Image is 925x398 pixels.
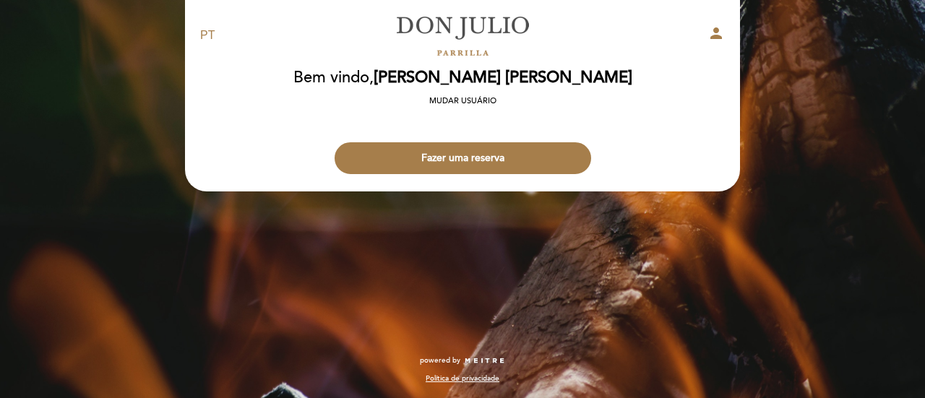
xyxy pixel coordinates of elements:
[335,142,591,174] button: Fazer uma reserva
[426,373,499,384] a: Política de privacidade
[707,25,725,47] button: person
[420,355,460,365] span: powered by
[420,355,505,365] a: powered by
[425,95,501,108] button: Mudar usuário
[372,16,553,56] a: [PERSON_NAME]
[707,25,725,42] i: person
[464,358,505,365] img: MEITRE
[293,69,632,87] h2: Bem vindo,
[374,68,632,87] span: [PERSON_NAME] [PERSON_NAME]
